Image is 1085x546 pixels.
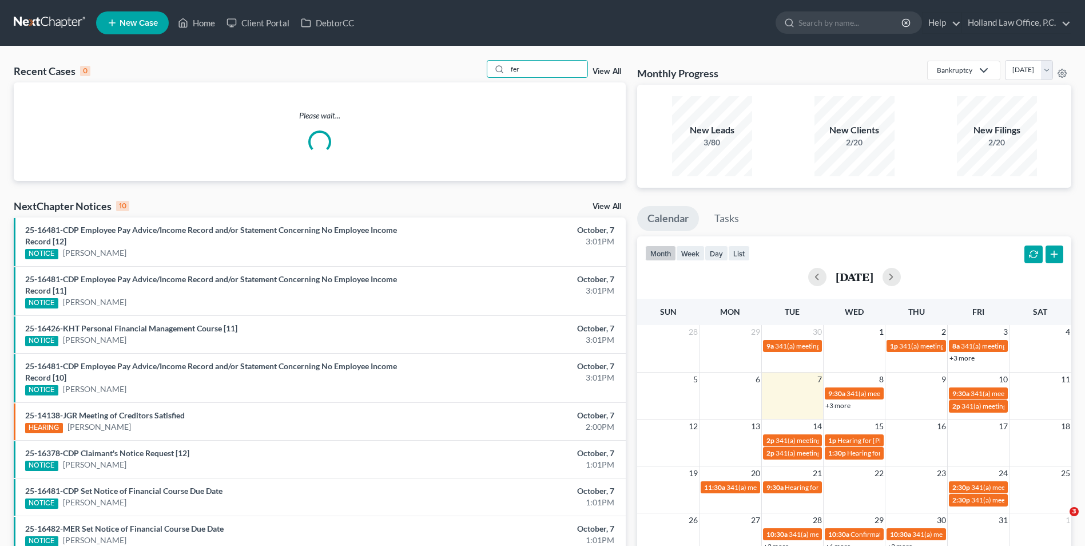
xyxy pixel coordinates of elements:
[952,342,960,350] span: 8a
[828,449,846,457] span: 1:30p
[923,13,961,33] a: Help
[672,124,752,137] div: New Leads
[971,483,1082,492] span: 341(a) meeting for [PERSON_NAME]
[766,449,774,457] span: 2p
[847,449,997,457] span: Hearing for [PERSON_NAME] & [PERSON_NAME]
[726,483,837,492] span: 341(a) meeting for [PERSON_NAME]
[14,199,129,213] div: NextChapter Notices
[776,436,947,445] span: 341(a) meeting for [PERSON_NAME] & [PERSON_NAME]
[426,497,614,508] div: 1:01PM
[25,298,58,308] div: NOTICE
[814,137,895,148] div: 2/20
[890,342,898,350] span: 1p
[949,354,975,362] a: +3 more
[637,66,718,80] h3: Monthly Progress
[873,420,885,433] span: 15
[940,325,947,339] span: 2
[25,410,185,420] a: 25-14138-JGR Meeting of Creditors Satisfied
[426,421,614,433] div: 2:00PM
[426,361,614,372] div: October, 7
[936,420,947,433] span: 16
[25,323,237,333] a: 25-16426-KHT Personal Financial Management Course [11]
[1060,420,1071,433] span: 18
[812,325,823,339] span: 30
[728,246,750,261] button: list
[936,466,947,480] span: 23
[672,137,752,148] div: 3/80
[25,385,58,395] div: NOTICE
[812,513,823,527] span: 28
[25,249,58,259] div: NOTICE
[997,420,1009,433] span: 17
[936,513,947,527] span: 30
[660,307,677,316] span: Sun
[704,206,749,231] a: Tasks
[1064,325,1071,339] span: 4
[63,334,126,346] a: [PERSON_NAME]
[836,271,873,283] h2: [DATE]
[687,513,699,527] span: 26
[25,274,397,295] a: 25-16481-CDP Employee Pay Advice/Income Record and/or Statement Concerning No Employee Income Rec...
[828,530,849,539] span: 10:30a
[25,448,189,458] a: 25-16378-CDP Claimant's Notice Request [12]
[828,436,836,445] span: 1p
[878,373,885,386] span: 8
[25,225,397,246] a: 25-16481-CDP Employee Pay Advice/Income Record and/or Statement Concerning No Employee Income Rec...
[426,224,614,236] div: October, 7
[937,65,972,75] div: Bankruptcy
[952,389,969,398] span: 9:30a
[812,420,823,433] span: 14
[845,307,864,316] span: Wed
[846,389,957,398] span: 341(a) meeting for [PERSON_NAME]
[873,513,885,527] span: 29
[80,66,90,76] div: 0
[971,389,1081,398] span: 341(a) meeting for [PERSON_NAME]
[952,402,960,410] span: 2p
[295,13,360,33] a: DebtorCC
[692,373,699,386] span: 5
[426,459,614,470] div: 1:01PM
[593,203,621,211] a: View All
[1002,325,1009,339] span: 3
[172,13,221,33] a: Home
[754,373,761,386] span: 6
[908,307,925,316] span: Thu
[720,307,740,316] span: Mon
[25,461,58,471] div: NOTICE
[67,421,131,433] a: [PERSON_NAME]
[1070,507,1079,516] span: 3
[766,530,788,539] span: 10:30a
[63,296,126,308] a: [PERSON_NAME]
[704,483,725,492] span: 11:30a
[1060,466,1071,480] span: 25
[971,496,1082,504] span: 341(a) meeting for [PERSON_NAME]
[837,436,987,445] span: Hearing for [PERSON_NAME] & [PERSON_NAME]
[687,466,699,480] span: 19
[116,201,129,211] div: 10
[426,410,614,421] div: October, 7
[816,373,823,386] span: 7
[785,307,800,316] span: Tue
[997,513,1009,527] span: 31
[25,423,63,433] div: HEARING
[957,137,1037,148] div: 2/20
[850,530,981,539] span: Confirmation Hearing for [PERSON_NAME]
[825,401,850,410] a: +3 more
[25,498,58,509] div: NOTICE
[814,124,895,137] div: New Clients
[750,420,761,433] span: 13
[14,110,626,121] p: Please wait...
[120,19,158,27] span: New Case
[1033,307,1047,316] span: Sat
[25,486,222,496] a: 25-16481-CDP Set Notice of Financial Course Due Date
[1046,507,1074,535] iframe: Intercom live chat
[63,383,126,395] a: [PERSON_NAME]
[766,342,774,350] span: 9a
[766,436,774,445] span: 2p
[828,389,845,398] span: 9:30a
[221,13,295,33] a: Client Portal
[687,325,699,339] span: 28
[890,530,911,539] span: 10:30a
[426,323,614,334] div: October, 7
[645,246,676,261] button: month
